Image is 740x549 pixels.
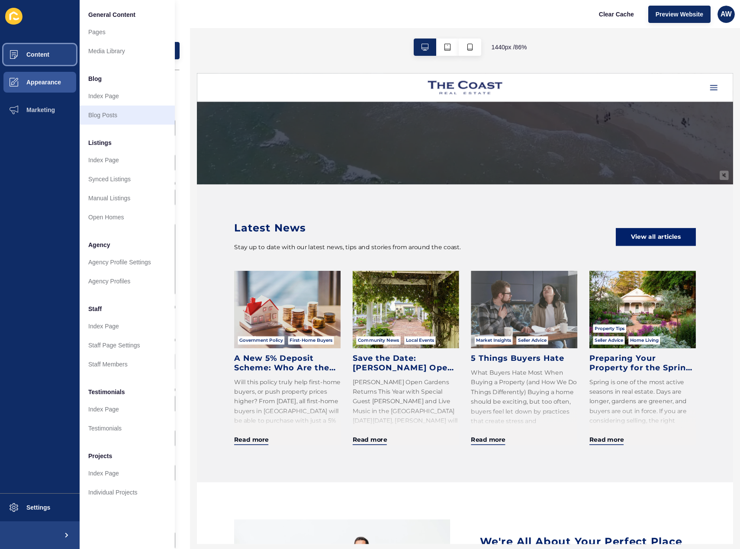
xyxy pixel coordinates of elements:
[48,306,102,315] a: Government Policy
[460,306,497,315] a: Seller Advice
[88,138,112,147] span: Listings
[319,326,442,337] h4: 5 Things Buyers Hate
[80,87,175,106] a: Index Page
[106,306,159,315] a: First-Home Buyers
[323,306,367,315] a: Market Insights
[80,400,175,419] a: Index Page
[43,197,401,208] p: Stay up to date with our latest news, tips and stories from around the coast.
[43,421,83,432] a: Read more
[181,230,305,320] img: Blog post card image
[456,421,496,432] a: Read more
[456,326,580,347] h4: Preparing Your Property for the Spring Market
[599,10,634,19] span: Clear Cache
[43,230,167,320] img: Blog post card image
[592,6,641,23] button: Clear Cache
[319,230,442,320] img: Blog post card image
[460,292,499,302] a: Property Tips
[80,419,175,438] a: Testimonials
[241,306,277,315] a: Local Events
[319,343,442,432] p: What Buyers Hate Most When Buying a Property (and How We Do Things Differently) Buying a home sho...
[268,9,355,25] img: The Coast Real Estate
[648,6,711,23] button: Preview Website
[80,189,175,208] a: Manual Listings
[88,388,125,396] span: Testimonials
[3,85,620,124] div: Scroll
[80,170,175,189] a: Synced Listings
[80,208,175,227] a: Open Homes
[80,317,175,336] a: Index Page
[43,326,167,347] h4: A New 5% Deposit Scheme: Who Are the Real Winners?
[88,74,102,83] span: Blog
[80,42,175,61] a: Media Library
[656,10,703,19] span: Preview Website
[80,355,175,374] a: Staff Members
[502,306,538,315] a: Home Living
[80,464,175,483] a: Index Page
[371,306,408,315] a: Seller Advice
[80,336,175,355] a: Staff Page Settings
[80,106,175,125] a: Blog Posts
[88,305,102,313] span: Staff
[80,151,175,170] a: Index Page
[88,452,112,460] span: Projects
[80,272,175,291] a: Agency Profiles
[181,353,305,432] p: [PERSON_NAME] Open Gardens Returns This Year with Special Guest [PERSON_NAME] and Live Music in t...
[80,22,175,42] a: Pages
[492,43,527,51] span: 1440 px / 86 %
[181,421,221,432] a: Read more
[181,326,305,347] h4: Save the Date: [PERSON_NAME] Open Garden Day
[319,421,358,432] a: Read more
[43,353,167,432] p: Will this policy truly help first-home buyers, or push property prices higher? From [DATE], all f...
[80,483,175,502] a: Individual Projects
[456,230,580,320] img: Blog post card image
[185,306,237,315] a: Community News
[721,10,732,19] span: AW
[43,173,401,186] h2: Latest News
[88,10,135,19] span: General Content
[456,353,580,432] p: Spring is one of the most active seasons in real estate. Days are longer, gardens are greener, an...
[88,241,110,249] span: Agency
[80,253,175,272] a: Agency Profile Settings
[487,180,580,201] a: View all articles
